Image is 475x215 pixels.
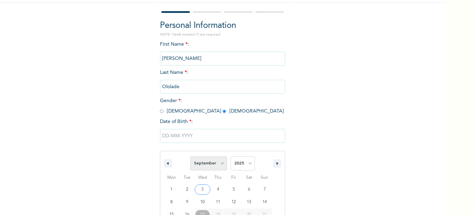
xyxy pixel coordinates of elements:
span: 7 [264,183,266,196]
span: 3 [201,183,203,196]
input: DD-MM-YYYY [160,129,285,143]
input: Enter your first name [160,52,285,66]
button: 9 [179,196,195,208]
span: 12 [232,196,236,208]
button: 3 [195,183,210,196]
input: Enter your last name [160,80,285,94]
span: Fri [226,172,241,183]
button: 2 [179,183,195,196]
button: 6 [241,183,257,196]
span: 5 [233,183,235,196]
span: Date of Birth : [160,118,193,125]
span: 1 [170,183,172,196]
span: Sun [257,172,272,183]
button: 14 [257,196,272,208]
span: Wed [195,172,210,183]
button: 12 [226,196,241,208]
button: 4 [210,183,226,196]
span: 9 [186,196,188,208]
span: 14 [263,196,267,208]
span: 6 [248,183,250,196]
span: Thu [210,172,226,183]
h2: Personal Information [160,20,285,32]
button: 10 [195,196,210,208]
span: 4 [217,183,219,196]
p: NOTE: Fields marked (*) are required [160,32,285,37]
span: Mon [164,172,179,183]
span: Tue [179,172,195,183]
button: 13 [241,196,257,208]
button: 5 [226,183,241,196]
button: 7 [257,183,272,196]
span: 8 [170,196,172,208]
span: First Name : [160,42,285,61]
button: 1 [164,183,179,196]
span: 2 [186,183,188,196]
span: 10 [200,196,204,208]
span: 13 [247,196,251,208]
span: Gender : [DEMOGRAPHIC_DATA] [DEMOGRAPHIC_DATA] [160,98,284,114]
button: 8 [164,196,179,208]
span: Sat [241,172,257,183]
button: 11 [210,196,226,208]
span: Last Name : [160,70,285,89]
span: 11 [216,196,220,208]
